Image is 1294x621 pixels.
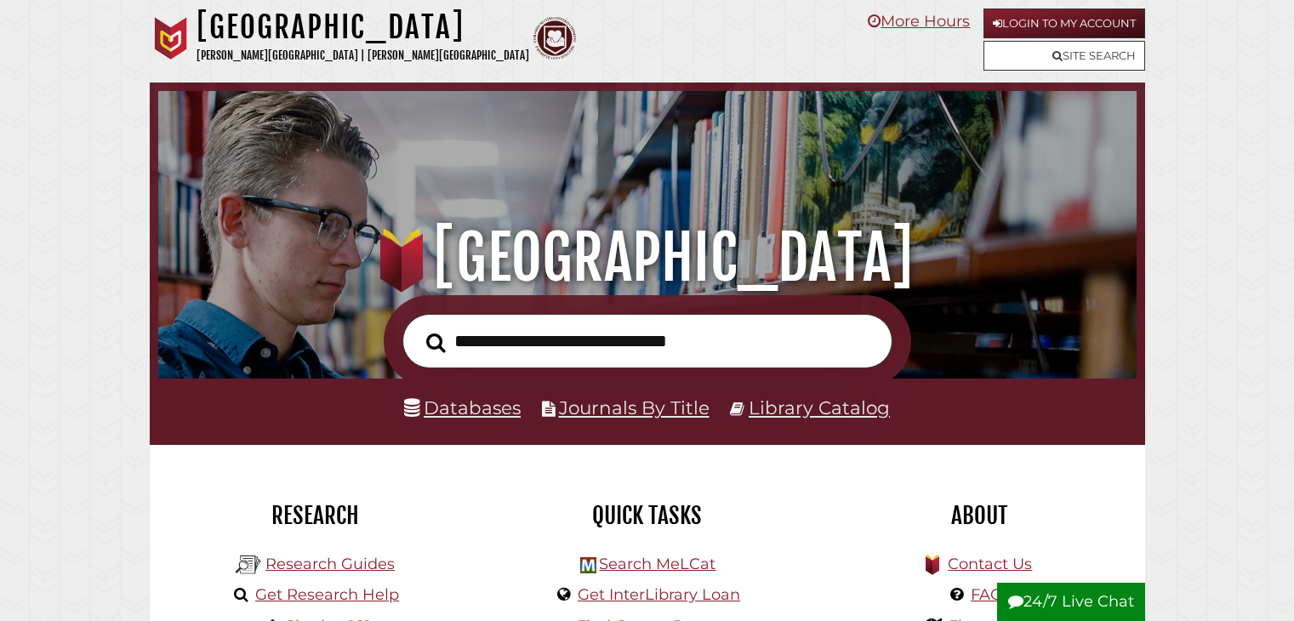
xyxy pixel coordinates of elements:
[948,555,1032,573] a: Contact Us
[236,552,261,578] img: Hekman Library Logo
[418,328,454,357] button: Search
[599,555,715,573] a: Search MeLCat
[826,501,1132,530] h2: About
[983,9,1145,38] a: Login to My Account
[197,46,529,66] p: [PERSON_NAME][GEOGRAPHIC_DATA] | [PERSON_NAME][GEOGRAPHIC_DATA]
[533,17,576,60] img: Calvin Theological Seminary
[255,585,399,604] a: Get Research Help
[983,41,1145,71] a: Site Search
[580,557,596,573] img: Hekman Library Logo
[494,501,801,530] h2: Quick Tasks
[868,12,970,31] a: More Hours
[404,396,521,419] a: Databases
[265,555,395,573] a: Research Guides
[162,501,469,530] h2: Research
[426,332,446,352] i: Search
[578,585,740,604] a: Get InterLibrary Loan
[150,17,192,60] img: Calvin University
[971,585,1011,604] a: FAQs
[749,396,890,419] a: Library Catalog
[559,396,710,419] a: Journals By Title
[197,9,529,46] h1: [GEOGRAPHIC_DATA]
[177,220,1116,295] h1: [GEOGRAPHIC_DATA]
